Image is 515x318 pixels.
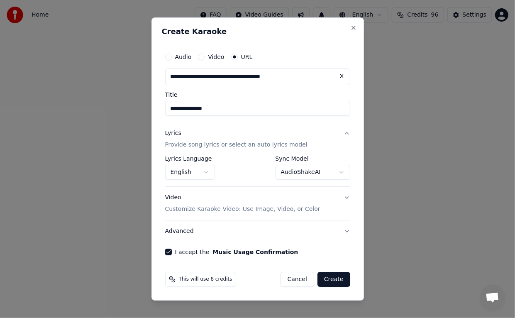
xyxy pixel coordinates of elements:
button: Cancel [281,272,314,287]
button: Create [317,272,350,287]
label: Title [165,92,350,98]
label: Lyrics Language [165,156,215,161]
label: Audio [175,54,192,60]
p: Customize Karaoke Video: Use Image, Video, or Color [165,205,320,213]
button: LyricsProvide song lyrics or select an auto lyrics model [165,122,350,156]
p: Provide song lyrics or select an auto lyrics model [165,141,308,149]
button: Advanced [165,220,350,242]
label: URL [241,54,253,60]
h2: Create Karaoke [162,28,354,35]
label: I accept the [175,249,298,255]
label: Video [208,54,224,60]
div: Video [165,193,320,213]
div: LyricsProvide song lyrics or select an auto lyrics model [165,156,350,186]
label: Sync Model [276,156,350,161]
span: This will use 8 credits [179,276,232,283]
button: I accept the [212,249,298,255]
div: Lyrics [165,129,181,137]
button: VideoCustomize Karaoke Video: Use Image, Video, or Color [165,187,350,220]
